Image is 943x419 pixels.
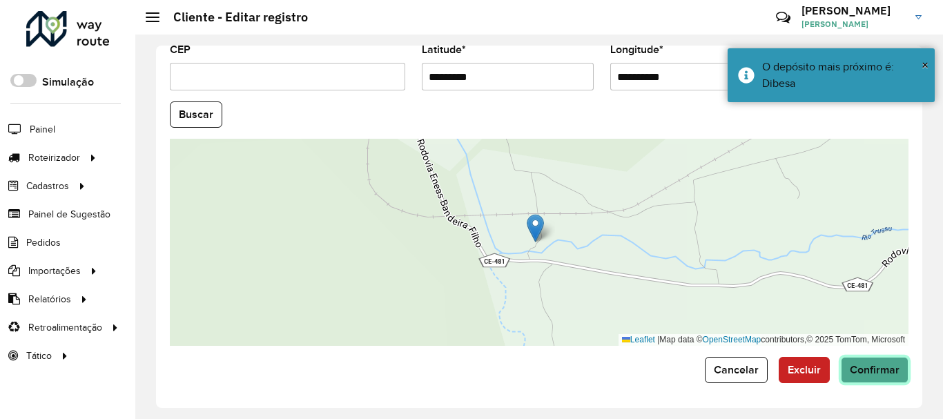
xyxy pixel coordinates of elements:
[30,122,55,137] span: Painel
[705,357,768,383] button: Cancelar
[762,59,924,92] div: O depósito mais próximo é: Dibesa
[703,335,761,344] a: OpenStreetMap
[28,320,102,335] span: Retroalimentação
[159,10,308,25] h2: Cliente - Editar registro
[28,292,71,306] span: Relatórios
[26,349,52,363] span: Tático
[922,57,929,72] span: ×
[768,3,798,32] a: Contato Rápido
[26,179,69,193] span: Cadastros
[841,357,908,383] button: Confirmar
[714,364,759,376] span: Cancelar
[788,364,821,376] span: Excluir
[619,334,908,346] div: Map data © contributors,© 2025 TomTom, Microsoft
[527,214,544,242] img: Marker
[28,207,110,222] span: Painel de Sugestão
[801,18,905,30] span: [PERSON_NAME]
[610,41,663,58] label: Longitude
[28,264,81,278] span: Importações
[801,4,905,17] h3: [PERSON_NAME]
[42,74,94,90] label: Simulação
[170,101,222,128] button: Buscar
[28,150,80,165] span: Roteirizador
[779,357,830,383] button: Excluir
[922,55,929,75] button: Close
[622,335,655,344] a: Leaflet
[422,41,466,58] label: Latitude
[170,41,191,58] label: CEP
[657,335,659,344] span: |
[26,235,61,250] span: Pedidos
[850,364,900,376] span: Confirmar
